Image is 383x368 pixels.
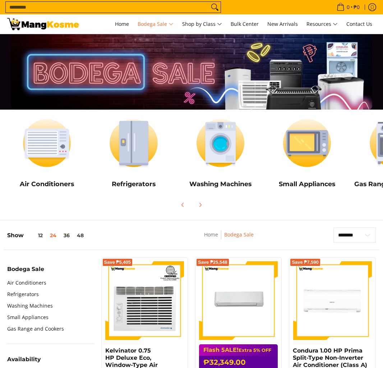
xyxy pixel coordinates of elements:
img: Refrigerators [94,113,173,173]
a: Bodega Sale [134,14,177,34]
span: Save ₱7,590 [292,260,319,264]
a: Refrigerators Refrigerators [94,113,173,193]
a: Air Conditioners Air Conditioners [7,113,87,193]
button: Previous [175,197,191,213]
img: Toshiba 2 HP New Model Split-Type Inverter Air Conditioner (Class A) [199,261,278,340]
span: 0 [346,5,351,10]
img: Small Appliances [267,113,347,173]
span: Contact Us [346,20,372,27]
a: Home [204,231,218,238]
button: Next [192,197,208,213]
button: 24 [46,233,60,238]
h5: Small Appliances [267,180,347,188]
nav: Breadcrumbs [166,230,292,247]
button: 36 [60,233,73,238]
span: Bodega Sale [7,266,44,272]
span: New Arrivals [267,20,298,27]
span: Shop by Class [182,20,222,29]
h5: Air Conditioners [7,180,87,188]
a: Home [111,14,133,34]
span: • [334,3,362,11]
span: Save ₱5,405 [104,260,131,264]
a: New Arrivals [264,14,301,34]
a: Contact Us [343,14,376,34]
span: ₱0 [352,5,361,10]
h5: Refrigerators [94,180,173,188]
a: Washing Machines Washing Machines [181,113,260,193]
img: Washing Machines [181,113,260,173]
a: Air Conditioners [7,277,46,289]
img: Kelvinator 0.75 HP Deluxe Eco, Window-Type Air Conditioner (Class A) [105,261,184,340]
a: Bodega Sale [224,231,254,238]
a: Shop by Class [179,14,226,34]
span: Resources [306,20,338,29]
summary: Open [7,356,41,368]
span: Bulk Center [231,20,259,27]
button: 48 [73,233,87,238]
button: 12 [24,233,46,238]
span: Home [115,20,129,27]
h5: Show [7,232,87,239]
span: Save ₱25,548 [198,260,227,264]
a: Refrigerators [7,289,39,300]
a: Resources [303,14,341,34]
img: Condura 1.00 HP Prima Split-Type Non-Inverter Air Conditioner (Class A) [293,261,372,340]
span: Availability [7,356,41,362]
button: Search [209,2,221,13]
summary: Open [7,266,44,277]
img: Bodega Sale l Mang Kosme: Cost-Efficient &amp; Quality Home Appliances [7,18,79,30]
img: Air Conditioners [7,113,87,173]
a: Gas Range and Cookers [7,323,64,335]
nav: Main Menu [86,14,376,34]
h5: Washing Machines [181,180,260,188]
a: Small Appliances [7,312,49,323]
a: Washing Machines [7,300,53,312]
a: Bulk Center [227,14,262,34]
span: Bodega Sale [138,20,174,29]
a: Small Appliances Small Appliances [267,113,347,193]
